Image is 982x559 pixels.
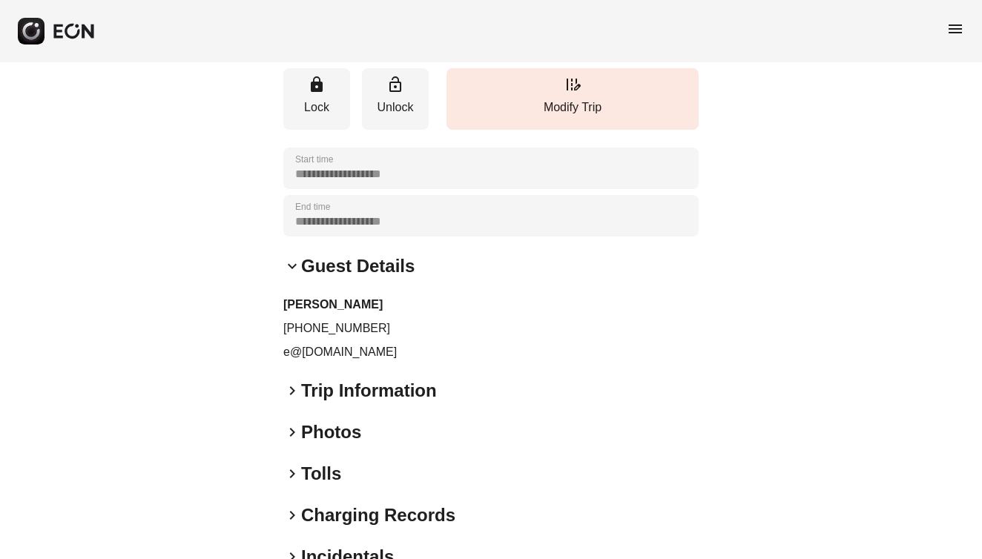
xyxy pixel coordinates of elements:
[283,320,699,337] p: [PHONE_NUMBER]
[283,382,301,400] span: keyboard_arrow_right
[283,343,699,361] p: e@[DOMAIN_NAME]
[946,20,964,38] span: menu
[446,68,699,130] button: Modify Trip
[301,379,437,403] h2: Trip Information
[386,76,404,93] span: lock_open
[283,506,301,524] span: keyboard_arrow_right
[283,257,301,275] span: keyboard_arrow_down
[283,68,350,130] button: Lock
[454,99,691,116] p: Modify Trip
[564,76,581,93] span: edit_road
[301,503,455,527] h2: Charging Records
[301,420,361,444] h2: Photos
[301,462,341,486] h2: Tolls
[369,99,421,116] p: Unlock
[283,465,301,483] span: keyboard_arrow_right
[283,296,699,314] h3: [PERSON_NAME]
[308,76,326,93] span: lock
[283,423,301,441] span: keyboard_arrow_right
[301,254,415,278] h2: Guest Details
[362,68,429,130] button: Unlock
[291,99,343,116] p: Lock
